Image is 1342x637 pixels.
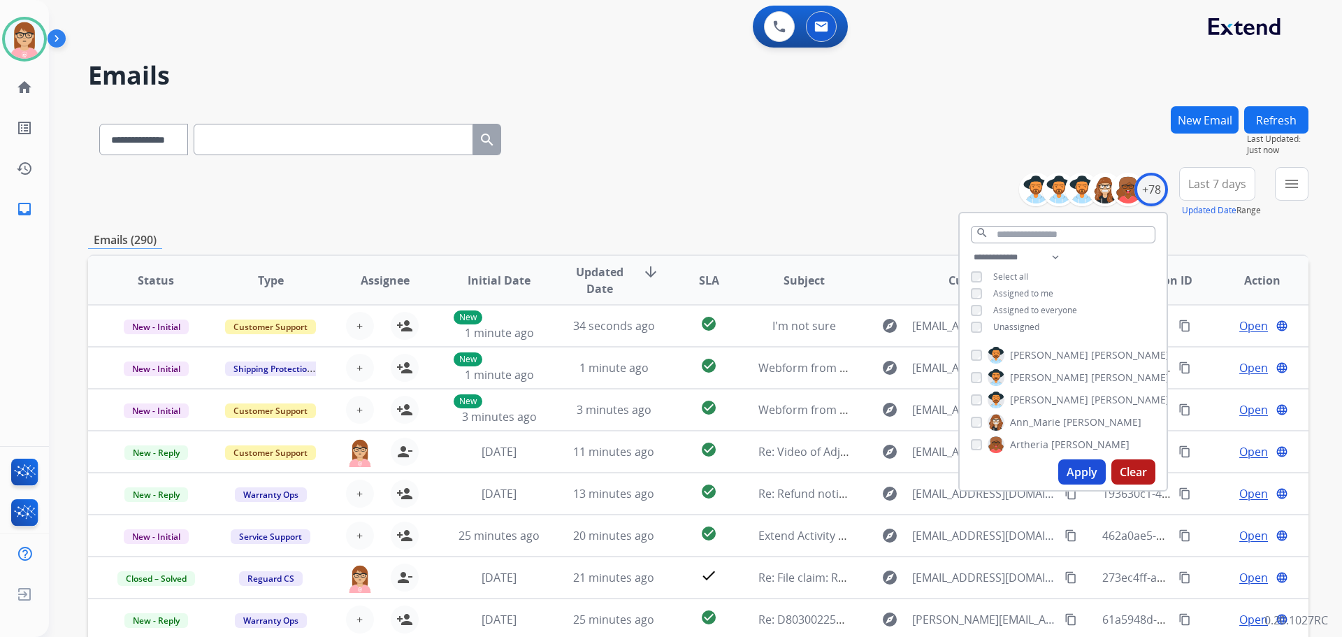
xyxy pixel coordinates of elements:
[124,529,189,544] span: New - Initial
[1134,173,1168,206] div: +78
[5,20,44,59] img: avatar
[1182,205,1236,216] button: Updated Date
[993,287,1053,299] span: Assigned to me
[1178,529,1191,542] mat-icon: content_copy
[1244,106,1308,134] button: Refresh
[1239,527,1268,544] span: Open
[396,401,413,418] mat-icon: person_add
[573,444,654,459] span: 11 minutes ago
[396,485,413,502] mat-icon: person_add
[1102,612,1318,627] span: 61a5948d-656d-449f-be9a-d16bc230b733
[479,131,496,148] mat-icon: search
[356,485,363,502] span: +
[396,527,413,544] mat-icon: person_add
[1010,438,1048,452] span: Artheria
[1051,438,1130,452] span: [PERSON_NAME]
[396,317,413,334] mat-icon: person_add
[573,486,654,501] span: 13 minutes ago
[124,445,188,460] span: New - Reply
[235,487,307,502] span: Warranty Ops
[912,401,1056,418] span: [EMAIL_ADDRESS][DOMAIN_NAME]
[573,570,654,585] span: 21 minutes ago
[1276,403,1288,416] mat-icon: language
[1171,106,1239,134] button: New Email
[396,359,413,376] mat-icon: person_add
[1178,403,1191,416] mat-icon: content_copy
[1065,613,1077,626] mat-icon: content_copy
[758,360,1075,375] span: Webform from [EMAIL_ADDRESS][DOMAIN_NAME] on [DATE]
[912,443,1056,460] span: [EMAIL_ADDRESS][PERSON_NAME][DOMAIN_NAME]
[16,120,33,136] mat-icon: list_alt
[239,571,303,586] span: Reguard CS
[396,611,413,628] mat-icon: person_add
[1239,401,1268,418] span: Open
[758,444,916,459] span: Re: Video of Adjustable Frame
[700,483,717,500] mat-icon: check_circle
[1065,487,1077,500] mat-icon: content_copy
[482,486,517,501] span: [DATE]
[881,569,898,586] mat-icon: explore
[396,569,413,586] mat-icon: person_remove
[482,612,517,627] span: [DATE]
[700,357,717,374] mat-icon: check_circle
[1010,371,1088,385] span: [PERSON_NAME]
[948,272,1003,289] span: Customer
[573,528,654,543] span: 20 minutes ago
[124,403,189,418] span: New - Initial
[912,527,1056,544] span: [EMAIL_ADDRESS][DOMAIN_NAME]
[454,394,482,408] p: New
[577,402,651,417] span: 3 minutes ago
[912,611,1056,628] span: [PERSON_NAME][EMAIL_ADDRESS][DOMAIN_NAME]
[700,441,717,458] mat-icon: check_circle
[881,527,898,544] mat-icon: explore
[1276,320,1288,332] mat-icon: language
[88,62,1308,90] h2: Emails
[912,359,1056,376] span: [EMAIL_ADDRESS][DOMAIN_NAME]
[700,525,717,542] mat-icon: check_circle
[1102,486,1315,501] span: 193630c1-47fb-491c-bb9a-7cee65d9c760
[881,485,898,502] mat-icon: explore
[1276,362,1288,374] mat-icon: language
[1178,320,1191,332] mat-icon: content_copy
[454,352,482,366] p: New
[356,527,363,544] span: +
[346,396,374,424] button: +
[1239,485,1268,502] span: Open
[16,160,33,177] mat-icon: history
[993,304,1077,316] span: Assigned to everyone
[356,359,363,376] span: +
[138,272,174,289] span: Status
[258,272,284,289] span: Type
[465,367,534,382] span: 1 minute ago
[1179,167,1255,201] button: Last 7 days
[1247,134,1308,145] span: Last Updated:
[881,401,898,418] mat-icon: explore
[124,320,189,334] span: New - Initial
[361,272,410,289] span: Assignee
[993,321,1039,333] span: Unassigned
[454,310,482,324] p: New
[1058,459,1106,485] button: Apply
[1276,445,1288,458] mat-icon: language
[346,438,374,467] img: agent-avatar
[1247,145,1308,156] span: Just now
[881,359,898,376] mat-icon: explore
[912,569,1056,586] span: [EMAIL_ADDRESS][DOMAIN_NAME]
[758,528,900,543] span: Extend Activity Notification
[1091,371,1169,385] span: [PERSON_NAME]
[700,567,717,584] mat-icon: check
[700,315,717,332] mat-icon: check_circle
[225,320,316,334] span: Customer Support
[1063,415,1141,429] span: [PERSON_NAME]
[346,606,374,634] button: +
[1178,445,1191,458] mat-icon: content_copy
[784,272,825,289] span: Subject
[1188,181,1246,187] span: Last 7 days
[1239,569,1268,586] span: Open
[1065,571,1077,584] mat-icon: content_copy
[772,318,836,334] span: I'm not sure
[124,613,188,628] span: New - Reply
[579,360,649,375] span: 1 minute ago
[1194,256,1308,305] th: Action
[225,362,321,376] span: Shipping Protection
